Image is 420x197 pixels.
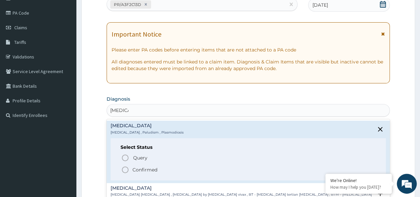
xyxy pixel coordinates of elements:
[107,96,130,102] label: Diagnosis
[14,25,27,31] span: Claims
[112,58,385,72] p: All diagnoses entered must be linked to a claim item. Diagnosis & Claim Items that are visible bu...
[133,154,147,161] span: Query
[112,47,385,53] p: Please enter PA codes before entering items that are not attached to a PA code
[112,31,161,38] h1: Important Notice
[121,145,376,150] h6: Select Status
[3,129,126,152] textarea: Type your message and hit 'Enter'
[109,3,125,19] div: Minimize live chat window
[111,130,184,135] p: [MEDICAL_DATA] , Paludism , Plasmodiosis
[121,166,129,174] i: status option filled
[111,186,373,191] h4: [MEDICAL_DATA]
[12,33,27,50] img: d_794563401_company_1708531726252_794563401
[312,2,328,8] span: [DATE]
[39,57,92,124] span: We're online!
[35,37,112,46] div: Chat with us now
[330,177,387,183] div: We're Online!
[132,166,157,173] p: Confirmed
[112,1,142,8] div: PR/A3F2C13D
[14,39,26,45] span: Tariffs
[111,123,184,128] h4: [MEDICAL_DATA]
[376,125,384,133] i: close select status
[121,154,129,162] i: status option query
[330,184,387,190] p: How may I help you today?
